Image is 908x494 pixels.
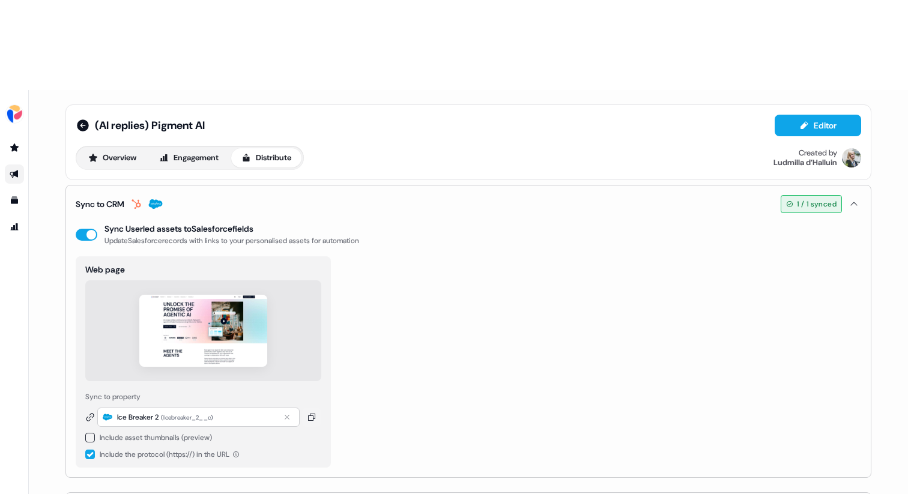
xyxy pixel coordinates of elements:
div: Sync to CRM1 / 1 synced [76,223,861,477]
div: Sync to property [85,391,321,403]
div: Web page [85,264,321,276]
button: Sync to CRM1 / 1 synced [76,185,861,223]
button: Engagement [149,148,229,167]
span: 1 / 1 synced [797,198,837,210]
button: Editor [775,115,861,136]
button: Distribute [231,148,301,167]
div: Created by [799,148,837,158]
a: Go to outbound experience [5,164,24,184]
button: Overview [78,148,147,167]
span: (AI replies) Pigment AI [95,118,205,133]
div: Sync to CRM [76,198,124,210]
span: Include the protocol (https://) in the URL [100,450,229,459]
div: ( Icebreaker_2__c ) [161,412,213,423]
div: Sync Userled assets to Salesforce fields [104,223,253,235]
div: Ludmilla d’Halluin [773,158,837,167]
a: Editor [775,121,861,133]
div: Update Salesforce records with links to your personalised assets for automation [104,235,359,247]
button: Ice Breaker 2(Icebreaker_2__c) [97,408,300,427]
img: Ludmilla [842,148,861,167]
div: Include asset thumbnails (preview) [100,432,212,444]
a: Go to prospects [5,138,24,157]
div: Ice Breaker 2 [117,411,159,423]
img: asset preview [139,295,267,367]
a: Go to attribution [5,217,24,236]
a: Go to templates [5,191,24,210]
